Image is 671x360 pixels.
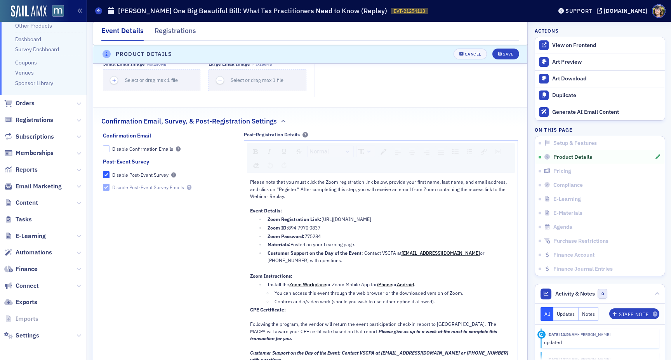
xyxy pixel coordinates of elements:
[553,238,608,245] span: Purchase Restrictions
[263,160,291,170] div: rdw-history-control
[16,248,52,257] span: Automations
[552,109,661,116] div: Generate AI Email Content
[268,281,289,287] span: Install the
[16,215,32,224] span: Tasks
[307,146,354,157] div: rdw-dropdown
[553,210,582,217] span: E-Materials
[268,233,304,239] span: Zoom Password:
[555,290,595,298] span: Activity & Notes
[391,146,448,157] div: rdw-textalign-control
[16,182,62,191] span: Email Marketing
[448,146,476,157] div: rdw-list-control
[476,146,491,157] div: rdw-link-control
[15,46,59,53] a: Survey Dashboard
[103,145,110,152] input: Disable Confirmation Emails
[553,224,572,231] span: Agenda
[535,54,665,70] a: Art Preview
[309,147,329,156] span: Normal
[553,140,597,147] span: Setup & Features
[16,331,39,340] span: Settings
[250,207,282,214] span: Event Details:
[4,331,39,340] a: Settings
[125,77,178,83] span: Select or drag max 1 file
[553,168,571,175] span: Pricing
[289,281,326,287] a: Zoom Workplace
[103,70,201,91] button: Select or drag max 1 file
[265,160,276,170] div: Undo
[154,62,166,67] span: 250MB
[4,165,38,174] a: Reports
[407,146,418,157] div: Center
[356,146,375,157] a: Font Size
[16,282,39,290] span: Connect
[619,312,648,317] div: Staff Note
[250,146,261,157] div: Bold
[304,233,321,239] span: 775284
[565,7,592,14] div: Support
[4,298,37,306] a: Exports
[402,250,480,256] a: [EMAIL_ADDRESS][DOMAIN_NAME]
[264,146,275,157] div: Italic
[16,99,35,108] span: Orders
[553,307,579,321] button: Updates
[464,146,475,157] div: Ordered
[535,104,665,120] button: Generate AI Email Content
[598,289,607,299] span: 0
[552,75,661,82] div: Art Download
[535,27,559,34] h4: Actions
[103,171,110,178] input: Disable Post-Event Survey
[322,216,371,222] span: [URL][DOMAIN_NAME]
[16,232,46,240] span: E-Learning
[278,146,290,157] div: Underline
[553,266,613,273] span: Finance Journal Entries
[103,132,151,140] div: Confirmation Email
[306,146,355,157] div: rdw-block-control
[252,62,272,67] span: Max
[16,198,38,207] span: Content
[250,306,286,313] span: CPE Certificate:
[250,328,498,341] span: Please give us up to a week at the most to complete this transaction for you.
[541,307,554,321] button: All
[553,252,595,259] span: Finance Account
[4,232,46,240] a: E-Learning
[4,132,54,141] a: Subscriptions
[16,298,37,306] span: Exports
[290,241,355,247] span: Posted on your Learning page.
[535,37,665,54] a: View on Frontend
[397,281,414,287] span: Android
[421,146,432,157] div: Right
[326,281,377,287] span: or Zoom Mobile App for
[4,99,35,108] a: Orders
[552,92,661,99] div: Duplicate
[231,77,283,83] span: Select or drag max 1 file
[535,87,665,104] button: Duplicate
[112,146,173,152] div: Disable Confirmation Emails
[16,149,54,157] span: Memberships
[553,154,592,161] span: Product Details
[544,339,654,346] div: updated
[116,50,172,58] h4: Product Details
[308,146,353,157] a: Block Type
[4,248,52,257] a: Automations
[250,321,497,334] span: Following the program, the vendor will return the event participation check-in report to [GEOGRAP...
[535,126,665,133] h4: On this page
[578,332,610,337] span: Dee Sullivan
[16,165,38,174] span: Reports
[247,143,515,173] div: rdw-toolbar
[16,116,53,124] span: Registrations
[609,308,659,319] button: Staff Note
[112,184,184,191] div: Disable Post-Event Survey Emails
[101,26,144,41] div: Event Details
[537,330,546,339] div: Update
[491,146,505,157] div: rdw-image-control
[118,6,387,16] h1: [PERSON_NAME] One Big Beautiful Bill: What Tax Practitioners Need to Know (Replay)
[15,22,52,29] a: Other Products
[579,307,599,321] button: Notes
[155,26,196,40] div: Registrations
[4,198,38,207] a: Content
[250,273,292,279] span: Zoom Instructions:
[377,281,392,287] a: iPhone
